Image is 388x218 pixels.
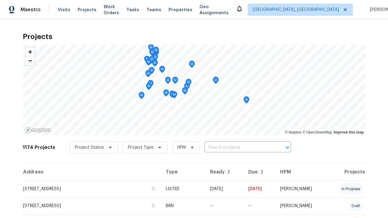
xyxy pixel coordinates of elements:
div: Map marker [148,44,154,53]
button: Copy Address [151,203,156,208]
div: Map marker [148,80,154,89]
canvas: Map [23,45,365,135]
th: Projects [326,163,365,180]
div: Map marker [186,79,192,88]
td: [PERSON_NAME] [275,197,326,214]
span: Visits [58,7,70,13]
td: BRN [161,197,205,214]
div: Map marker [159,66,165,75]
button: Copy Address [151,186,156,191]
span: Teams [146,7,161,13]
td: -- [205,197,243,214]
td: [DATE] [205,180,243,197]
th: Address [23,163,161,180]
td: -- [243,197,275,214]
div: Map marker [146,83,152,92]
span: Zoom out [26,57,35,65]
div: Map marker [152,54,158,63]
a: Mapbox homepage [25,127,51,134]
div: Map marker [169,91,175,100]
span: Project Type [128,144,153,150]
div: Map marker [145,58,152,68]
div: Map marker [147,57,153,67]
a: Mapbox [285,130,302,134]
td: [DATE] [243,180,275,197]
span: Tasks [126,8,139,12]
span: Projects [78,7,96,13]
div: Map marker [165,77,171,86]
div: Map marker [243,96,249,106]
th: Type [161,163,205,180]
h2: 1174 Projects [23,144,55,150]
div: Map marker [149,56,155,65]
td: [STREET_ADDRESS] [23,180,161,197]
div: Map marker [184,83,190,92]
span: HPM [177,144,186,150]
div: Map marker [145,70,151,79]
div: Map marker [182,87,188,97]
span: Properties [169,7,192,13]
a: Improve this map [334,130,364,134]
div: Map marker [149,67,155,76]
td: [STREET_ADDRESS] [23,197,161,214]
th: Due [243,163,275,180]
span: [GEOGRAPHIC_DATA], [GEOGRAPHIC_DATA] [253,7,339,13]
span: Project Status [75,144,104,150]
div: Map marker [149,49,155,58]
div: Map marker [152,59,158,69]
button: Zoom in [26,48,35,56]
div: Map marker [189,61,195,70]
div: Map marker [139,92,145,101]
div: Map marker [144,56,150,65]
th: Ready [205,163,243,180]
td: LISTED [161,180,205,197]
span: Maestro [21,7,41,13]
div: Map marker [172,77,178,86]
td: [PERSON_NAME] [275,180,326,197]
span: Work Orders [104,4,119,16]
input: Search projects [205,143,274,152]
button: Zoom out [26,56,35,65]
div: Map marker [153,47,159,56]
div: draft [349,200,363,211]
div: in progress [339,183,363,194]
span: Geo Assignments [199,4,229,16]
th: HPM [275,163,326,180]
a: OpenStreetMap [303,130,332,134]
div: Map marker [163,89,169,99]
button: Open [283,143,292,152]
h2: Projects [23,34,365,40]
div: Map marker [213,77,219,86]
div: Map marker [171,91,177,101]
